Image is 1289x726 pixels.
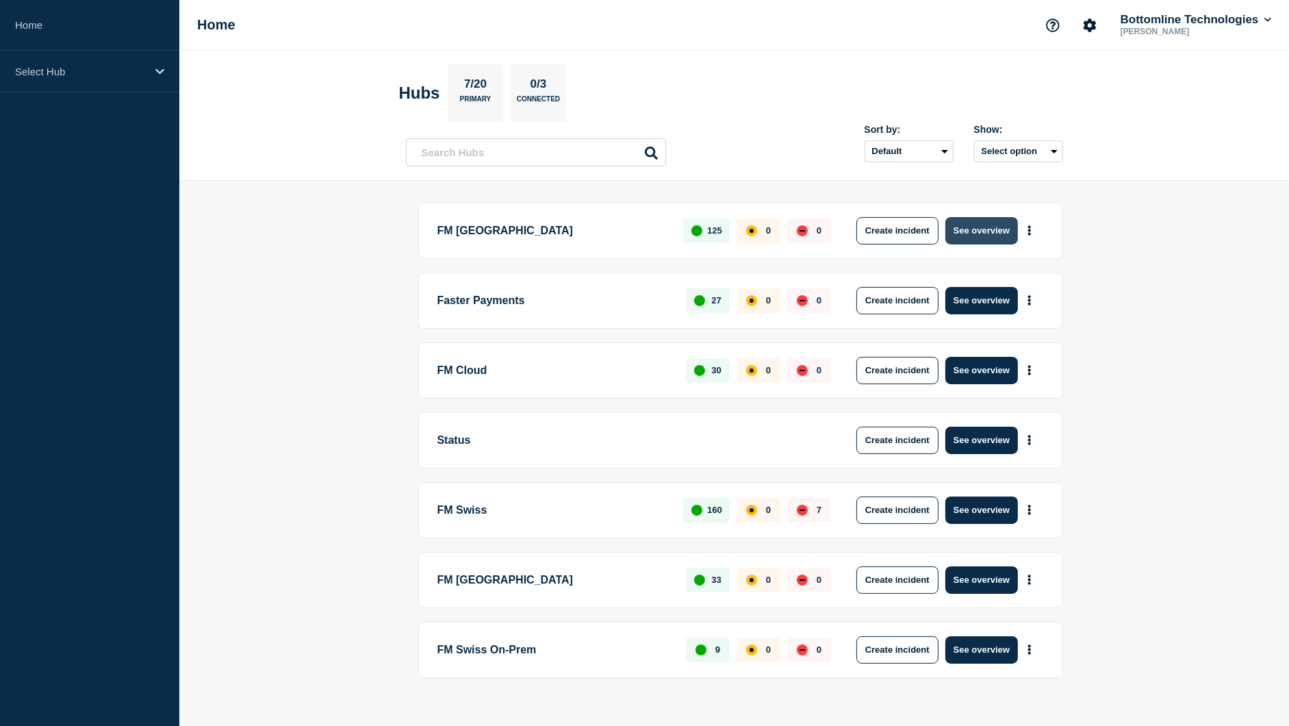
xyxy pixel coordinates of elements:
[766,644,771,655] p: 0
[945,287,1018,314] button: See overview
[746,295,757,306] div: affected
[707,505,722,515] p: 160
[691,505,702,516] div: up
[797,295,808,306] div: down
[695,644,706,655] div: up
[817,225,821,236] p: 0
[945,217,1018,245] button: See overview
[694,365,705,376] div: up
[856,217,939,245] button: Create incident
[945,636,1018,664] button: See overview
[746,505,757,516] div: affected
[1021,497,1038,523] button: More actions
[766,505,771,515] p: 0
[437,287,671,314] p: Faster Payments
[691,225,702,236] div: up
[766,295,771,305] p: 0
[865,140,954,162] select: Sort by
[974,124,1063,135] div: Show:
[1021,567,1038,592] button: More actions
[711,365,721,375] p: 30
[1021,218,1038,243] button: More actions
[856,357,939,384] button: Create incident
[459,77,492,95] p: 7/20
[856,287,939,314] button: Create incident
[1038,11,1067,40] button: Support
[856,427,939,454] button: Create incident
[817,575,821,585] p: 0
[1075,11,1104,40] button: Account settings
[437,427,816,454] p: Status
[945,427,1018,454] button: See overview
[797,225,808,236] div: down
[1021,358,1038,383] button: More actions
[711,295,721,305] p: 27
[797,505,808,516] div: down
[865,124,954,135] div: Sort by:
[817,505,821,515] p: 7
[711,575,721,585] p: 33
[797,575,808,586] div: down
[817,365,821,375] p: 0
[746,644,757,655] div: affected
[517,95,560,110] p: Connected
[856,497,939,524] button: Create incident
[746,575,757,586] div: affected
[856,636,939,664] button: Create incident
[945,357,1018,384] button: See overview
[406,138,666,166] input: Search Hubs
[694,575,705,586] div: up
[1021,637,1038,662] button: More actions
[694,295,705,306] div: up
[437,357,671,384] p: FM Cloud
[399,84,440,103] h2: Hubs
[1118,27,1260,36] p: [PERSON_NAME]
[715,644,720,655] p: 9
[1118,13,1274,27] button: Bottomline Technologies
[797,365,808,376] div: down
[766,365,771,375] p: 0
[460,95,492,110] p: Primary
[817,295,821,305] p: 0
[525,77,552,95] p: 0/3
[707,225,722,236] p: 125
[766,225,771,236] p: 0
[945,497,1018,524] button: See overview
[856,566,939,594] button: Create incident
[437,636,671,664] p: FM Swiss On-Prem
[1021,427,1038,453] button: More actions
[197,17,235,33] h1: Home
[437,497,668,524] p: FM Swiss
[15,66,146,77] p: Select Hub
[817,644,821,655] p: 0
[1021,288,1038,313] button: More actions
[945,566,1018,594] button: See overview
[766,575,771,585] p: 0
[437,566,671,594] p: FM [GEOGRAPHIC_DATA]
[437,217,668,245] p: FM [GEOGRAPHIC_DATA]
[797,644,808,655] div: down
[746,225,757,236] div: affected
[974,140,1063,162] button: Select option
[746,365,757,376] div: affected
